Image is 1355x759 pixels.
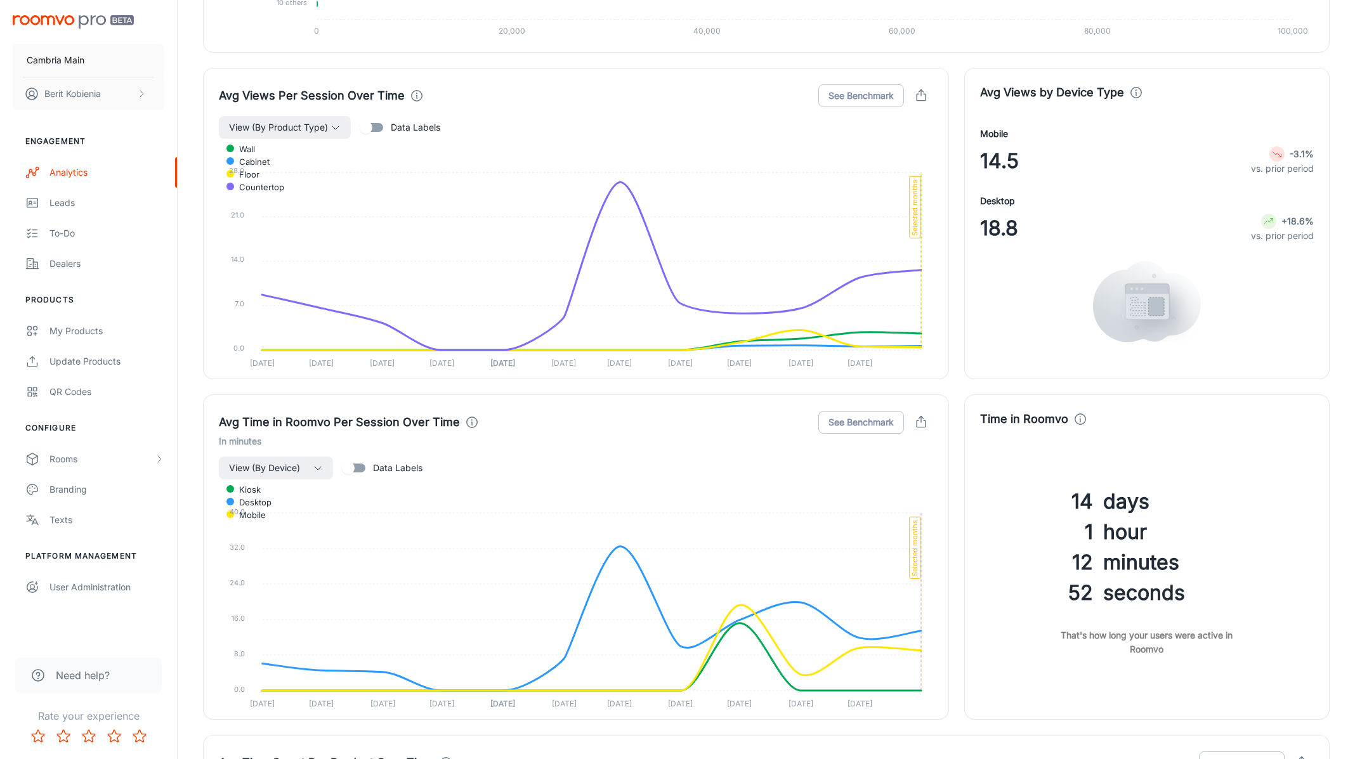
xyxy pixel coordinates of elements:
[980,213,1018,243] span: 18.8
[370,358,395,368] tspan: [DATE]
[229,460,300,476] span: View (By Device)
[230,169,259,180] span: Floor
[668,699,693,708] tspan: [DATE]
[980,84,1124,101] h4: Avg Views by Device Type
[49,513,164,527] div: Texts
[499,26,525,36] tspan: 20,000
[818,84,904,107] button: See Benchmark
[552,699,577,708] tspan: [DATE]
[56,668,110,683] span: Need help?
[818,411,904,434] button: See Benchmark
[233,344,244,353] tspan: 0.0
[27,53,84,67] p: Cambria Main
[230,507,245,516] tspan: 40.0
[234,649,245,658] tspan: 8.0
[429,699,454,708] tspan: [DATE]
[250,358,275,368] tspan: [DATE]
[231,211,244,219] tspan: 21.0
[980,146,1019,176] span: 14.5
[250,699,275,708] tspan: [DATE]
[229,166,244,175] tspan: 28.0
[49,196,164,210] div: Leads
[219,87,405,105] h4: Avg Views Per Session Over Time
[727,699,752,708] tspan: [DATE]
[980,410,1068,428] h4: Time in Roomvo
[51,723,76,749] button: Rate 2 star
[727,358,752,368] tspan: [DATE]
[230,543,245,552] tspan: 32.0
[49,324,164,338] div: My Products
[848,358,872,368] tspan: [DATE]
[373,461,422,475] span: Data Labels
[980,517,1093,547] h3: 1
[1278,26,1308,36] tspan: 100,000
[1103,517,1314,547] h3: hour
[1251,229,1314,243] p: vs. prior period
[693,26,721,36] tspan: 40,000
[1290,148,1314,159] strong: -3.1%
[127,723,152,749] button: Rate 5 star
[49,165,164,179] div: Analytics
[49,226,164,240] div: To-do
[232,614,245,623] tspan: 16.0
[25,723,51,749] button: Rate 1 star
[230,496,272,508] span: desktop
[314,26,319,36] tspan: 0
[1103,547,1314,578] h3: minutes
[980,127,1008,141] h4: Mobile
[1084,26,1111,36] tspan: 80,000
[980,486,1093,517] h3: 14
[235,299,244,308] tspan: 7.0
[309,699,334,708] tspan: [DATE]
[1251,162,1314,176] p: vs. prior period
[1103,486,1314,517] h3: days
[490,358,515,368] tspan: [DATE]
[49,580,164,594] div: User Administration
[44,87,101,101] p: Berit Kobienia
[13,44,164,77] button: Cambria Main
[789,699,813,708] tspan: [DATE]
[391,120,440,134] span: Data Labels
[49,452,154,466] div: Rooms
[230,509,266,521] span: mobile
[219,434,933,448] h6: In minutes
[980,628,1314,656] h6: That's how long your users were active in Roomvo
[49,354,164,368] div: Update Products
[980,578,1093,608] h3: 52
[490,699,515,708] tspan: [DATE]
[668,358,693,368] tspan: [DATE]
[1103,578,1314,608] h3: seconds
[889,26,915,36] tspan: 60,000
[231,255,244,264] tspan: 14.0
[551,358,576,368] tspan: [DATE]
[229,120,328,135] span: View (By Product Type)
[10,708,167,723] p: Rate your experience
[13,77,164,110] button: Berit Kobienia
[49,257,164,271] div: Dealers
[234,685,245,694] tspan: 0.0
[789,358,813,368] tspan: [DATE]
[13,15,134,29] img: Roomvo PRO Beta
[370,699,395,708] tspan: [DATE]
[219,413,460,431] h4: Avg Time in Roomvo Per Session Over Time
[230,181,284,193] span: Countertop
[980,194,1015,208] h4: Desktop
[230,484,261,495] span: kiosk
[219,457,333,479] button: View (By Device)
[230,156,270,167] span: Cabinet
[309,358,334,368] tspan: [DATE]
[1093,261,1201,342] img: views.svg
[49,483,164,496] div: Branding
[1281,216,1314,226] strong: +18.6%
[219,116,351,139] button: View (By Product Type)
[607,358,632,368] tspan: [DATE]
[101,723,127,749] button: Rate 4 star
[607,699,632,708] tspan: [DATE]
[429,358,454,368] tspan: [DATE]
[49,385,164,399] div: QR Codes
[230,143,255,155] span: Wall
[848,699,872,708] tspan: [DATE]
[230,578,245,587] tspan: 24.0
[76,723,101,749] button: Rate 3 star
[980,547,1093,578] h3: 12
